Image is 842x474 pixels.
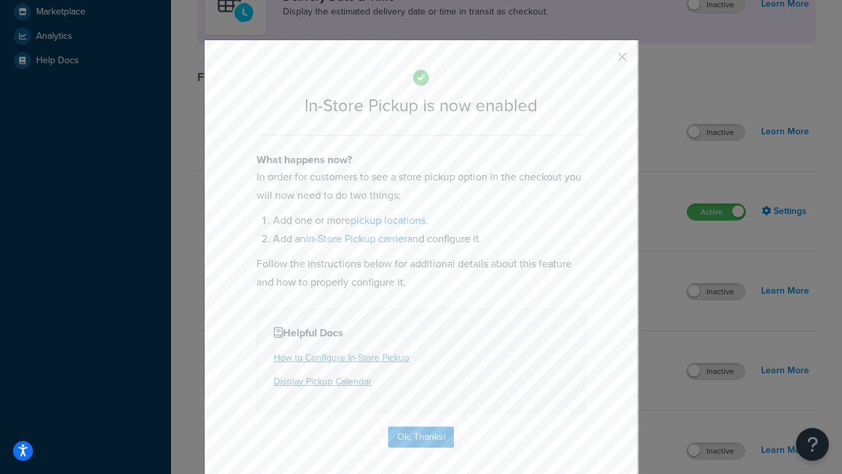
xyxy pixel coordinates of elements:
[257,168,585,205] p: In order for customers to see a store pickup option in the checkout you will now need to do two t...
[388,427,454,448] button: Ok, Thanks!
[257,152,585,168] h4: What happens now?
[257,255,585,292] p: Follow the instructions below for additional details about this feature and how to properly confi...
[274,325,568,341] h4: Helpful Docs
[273,230,585,248] li: Add an and configure it.
[273,211,585,230] li: Add one or more .
[351,213,426,228] a: pickup locations
[274,375,372,388] a: Display Pickup Calendar
[274,351,409,365] a: How to Configure In-Store Pickup
[306,231,407,246] a: In-Store Pickup carrier
[257,96,585,115] h2: In-Store Pickup is now enabled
